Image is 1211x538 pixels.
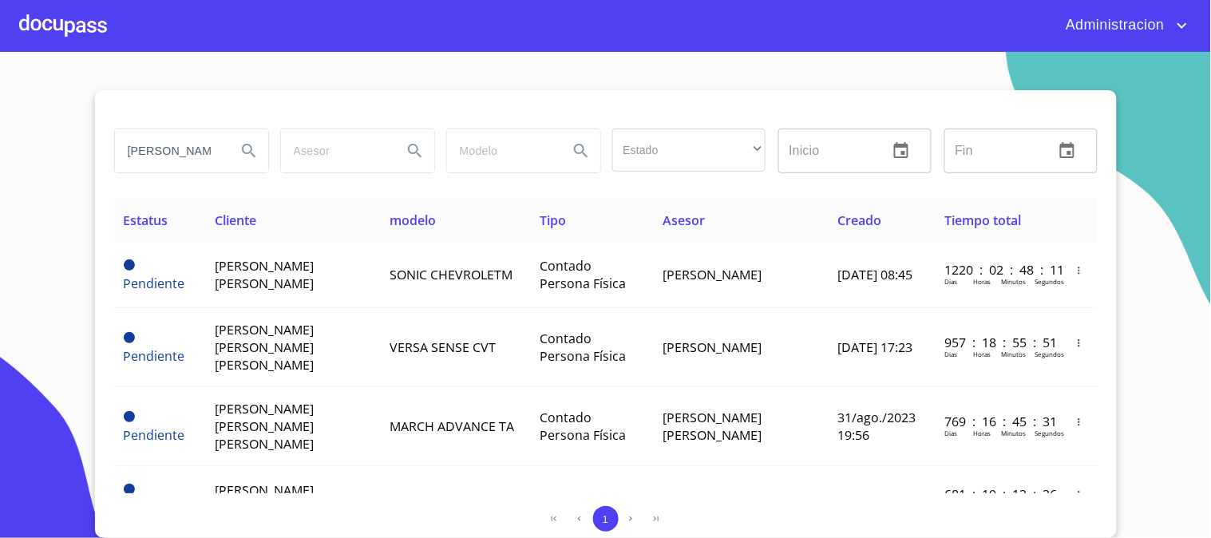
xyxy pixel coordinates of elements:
[837,338,912,356] span: [DATE] 17:23
[390,266,512,283] span: SONIC CHEVROLETM
[540,409,627,444] span: Contado Persona Física
[944,429,957,437] p: Dias
[230,132,268,170] button: Search
[390,212,436,229] span: modelo
[663,409,762,444] span: [PERSON_NAME] [PERSON_NAME]
[396,132,434,170] button: Search
[944,277,957,286] p: Dias
[593,506,619,532] button: 1
[124,275,185,292] span: Pendiente
[944,261,1052,279] p: 1220 : 02 : 48 : 11
[124,411,135,422] span: Pendiente
[1035,350,1064,358] p: Segundos
[973,350,991,358] p: Horas
[973,429,991,437] p: Horas
[540,490,625,508] span: Contado PFAE
[1054,13,1192,38] button: account of current user
[1001,350,1026,358] p: Minutos
[837,266,912,283] span: [DATE] 08:45
[837,409,916,444] span: 31/ago./2023 19:56
[216,212,257,229] span: Cliente
[973,277,991,286] p: Horas
[944,350,957,358] p: Dias
[124,426,185,444] span: Pendiente
[216,481,315,516] span: [PERSON_NAME] [PERSON_NAME]
[390,338,496,356] span: VERSA SENSE CVT
[124,347,185,365] span: Pendiente
[663,490,762,508] span: [PERSON_NAME]
[663,212,705,229] span: Asesor
[216,257,315,292] span: [PERSON_NAME] [PERSON_NAME]
[390,417,514,435] span: MARCH ADVANCE TA
[944,212,1021,229] span: Tiempo total
[216,321,315,374] span: [PERSON_NAME] [PERSON_NAME] [PERSON_NAME]
[562,132,600,170] button: Search
[390,490,497,508] span: MARCH SENSE TM
[124,212,168,229] span: Estatus
[944,334,1052,351] p: 957 : 18 : 55 : 51
[124,332,135,343] span: Pendiente
[663,266,762,283] span: [PERSON_NAME]
[944,485,1052,503] p: 681 : 19 : 13 : 36
[837,212,881,229] span: Creado
[124,484,135,495] span: Pendiente
[663,338,762,356] span: [PERSON_NAME]
[115,129,224,172] input: search
[447,129,556,172] input: search
[540,330,627,365] span: Contado Persona Física
[124,259,135,271] span: Pendiente
[1035,429,1064,437] p: Segundos
[603,513,608,525] span: 1
[837,490,912,508] span: [DATE] 17:09
[612,129,766,172] div: ​
[1001,429,1026,437] p: Minutos
[944,413,1052,430] p: 769 : 16 : 45 : 31
[1054,13,1173,38] span: Administracion
[1001,277,1026,286] p: Minutos
[540,257,627,292] span: Contado Persona Física
[1035,277,1064,286] p: Segundos
[216,400,315,453] span: [PERSON_NAME] [PERSON_NAME] [PERSON_NAME]
[281,129,390,172] input: search
[540,212,567,229] span: Tipo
